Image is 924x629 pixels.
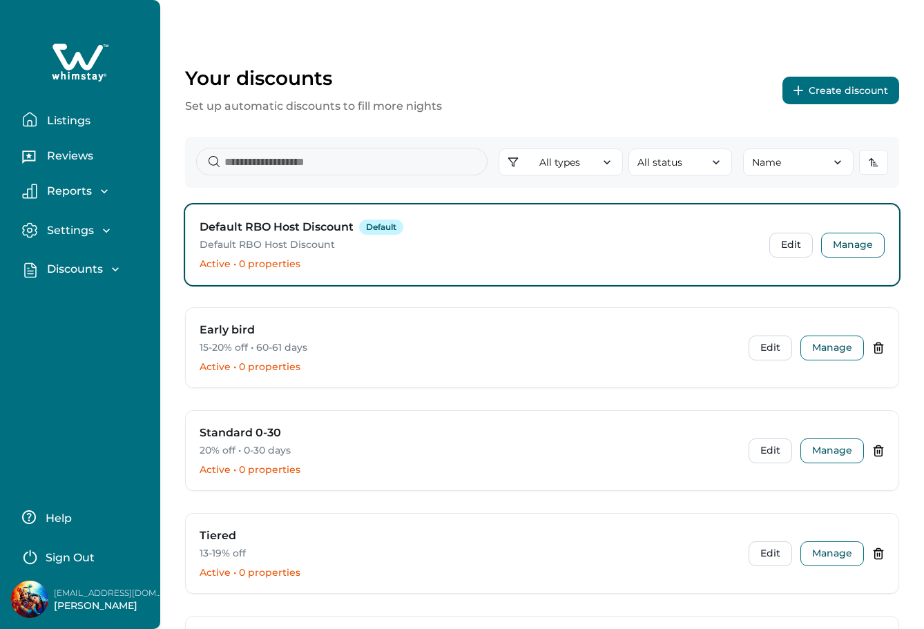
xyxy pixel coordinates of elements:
[800,438,864,463] button: Manage
[749,438,792,463] button: Edit
[200,444,732,458] p: 20% off • 0-30 days
[200,463,732,477] p: Active • 0 properties
[54,599,164,613] p: [PERSON_NAME]
[200,258,753,271] p: Active • 0 properties
[200,238,753,252] p: Default RBO Host Discount
[200,219,354,235] h3: Default RBO Host Discount
[800,336,864,360] button: Manage
[200,322,255,338] h3: Early bird
[43,262,103,276] p: Discounts
[22,542,144,570] button: Sign Out
[782,77,899,104] button: Create discount
[200,341,732,355] p: 15-20% off • 60-61 days
[769,233,813,258] button: Edit
[749,336,792,360] button: Edit
[200,528,236,544] h3: Tiered
[11,581,48,618] img: Whimstay Host
[749,541,792,566] button: Edit
[200,566,732,580] p: Active • 0 properties
[43,114,90,128] p: Listings
[54,586,164,600] p: [EMAIL_ADDRESS][DOMAIN_NAME]
[22,222,149,238] button: Settings
[200,360,732,374] p: Active • 0 properties
[22,503,144,531] button: Help
[46,551,95,565] p: Sign Out
[43,224,94,238] p: Settings
[800,541,864,566] button: Manage
[43,149,93,163] p: Reviews
[185,98,442,115] p: Set up automatic discounts to fill more nights
[43,184,92,198] p: Reports
[22,106,149,133] button: Listings
[200,547,732,561] p: 13-19% off
[22,184,149,199] button: Reports
[41,512,72,525] p: Help
[359,220,403,235] span: Default
[22,144,149,172] button: Reviews
[200,425,281,441] h3: Standard 0-30
[22,262,149,278] button: Discounts
[821,233,885,258] button: Manage
[185,66,332,90] p: Your discounts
